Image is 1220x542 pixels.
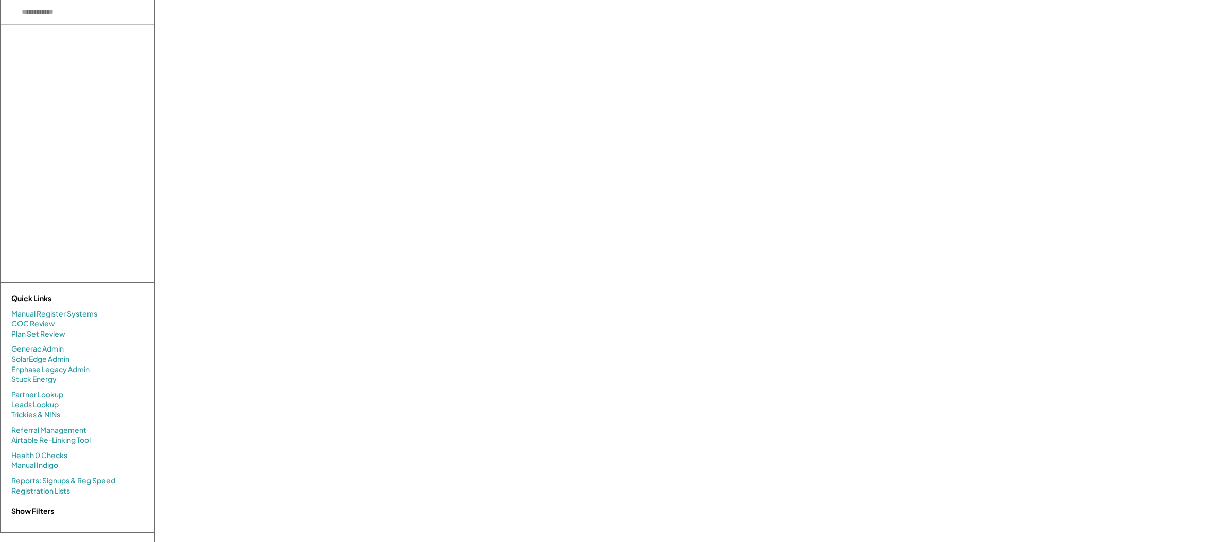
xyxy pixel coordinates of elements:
[11,450,67,461] a: Health 0 Checks
[11,329,65,339] a: Plan Set Review
[11,425,86,435] a: Referral Management
[11,410,60,420] a: Trickies & NINs
[11,506,54,515] strong: Show Filters
[11,460,58,470] a: Manual Indigo
[11,476,115,486] a: Reports: Signups & Reg Speed
[11,293,114,304] div: Quick Links
[11,364,90,375] a: Enphase Legacy Admin
[11,319,55,329] a: COC Review
[11,374,57,384] a: Stuck Energy
[11,309,97,319] a: Manual Register Systems
[11,390,63,400] a: Partner Lookup
[11,354,69,364] a: SolarEdge Admin
[11,344,64,354] a: Generac Admin
[11,399,59,410] a: Leads Lookup
[11,435,91,445] a: Airtable Re-Linking Tool
[11,486,70,496] a: Registration Lists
